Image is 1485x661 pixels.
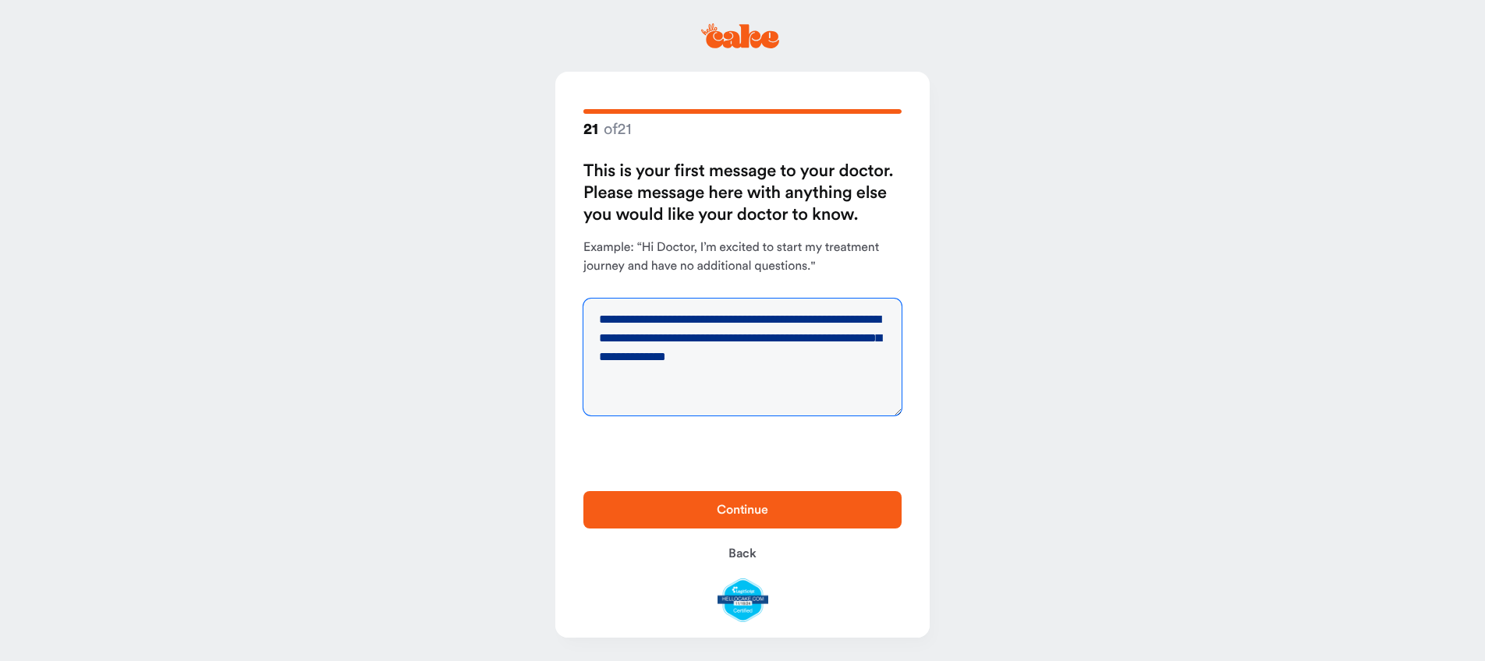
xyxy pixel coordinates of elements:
[717,504,768,516] span: Continue
[728,547,757,560] span: Back
[583,535,902,572] button: Back
[583,161,902,226] h2: This is your first message to your doctor. Please message here with anything else you would like ...
[583,119,631,139] strong: of 21
[583,491,902,528] button: Continue
[583,239,902,276] p: Example: “Hi Doctor, I’m excited to start my treatment journey and have no additional questions."
[583,120,598,140] span: 21
[718,578,768,622] img: legit-script-certified.png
